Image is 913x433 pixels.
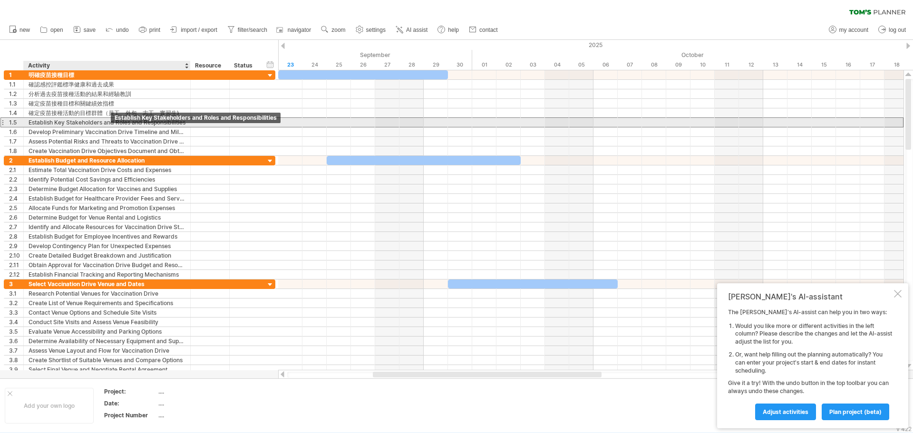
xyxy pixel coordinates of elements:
[7,24,33,36] a: new
[29,184,185,193] div: Determine Budget Allocation for Vaccines and Supplies
[435,24,462,36] a: help
[787,60,812,70] div: Tuesday, 14 October 2025
[104,387,156,395] div: Project:
[9,194,23,203] div: 2.4
[29,146,185,155] div: Create Vaccination Drive Objectives Document and Obtain Approval
[158,387,238,395] div: ....
[103,24,132,36] a: undo
[29,251,185,260] div: Create Detailed Budget Breakdown and Justification
[690,60,715,70] div: Friday, 10 October 2025
[9,80,23,89] div: 1.1
[29,213,185,222] div: Determine Budget for Venue Rental and Logistics
[104,399,156,407] div: Date:
[479,27,498,33] span: contact
[149,27,160,33] span: print
[327,60,351,70] div: Thursday, 25 September 2025
[29,337,185,346] div: Determine Availability of Necessary Equipment and Supplies
[225,24,270,36] a: filter/search
[9,298,23,308] div: 3.2
[406,27,427,33] span: AI assist
[826,24,871,36] a: my account
[50,27,63,33] span: open
[642,60,666,70] div: Wednesday, 8 October 2025
[158,399,238,407] div: ....
[29,318,185,327] div: Conduct Site Visits and Assess Venue Feasibility
[715,60,739,70] div: Saturday, 11 October 2025
[9,203,23,212] div: 2.5
[351,60,375,70] div: Friday, 26 September 2025
[19,27,30,33] span: new
[29,203,185,212] div: Allocate Funds for Marketing and Promotion Expenses
[9,70,23,79] div: 1
[29,70,185,79] div: 明確疫苗接種目標
[288,27,311,33] span: navigator
[666,60,690,70] div: Thursday, 9 October 2025
[593,60,618,70] div: Monday, 6 October 2025
[735,322,892,346] li: Would you like more or different activities in the left column? Please describe the changes and l...
[860,60,884,70] div: Friday, 17 October 2025
[9,89,23,98] div: 1.2
[38,24,66,36] a: open
[158,411,238,419] div: ....
[9,118,23,127] div: 1.5
[29,156,185,165] div: Establish Budget and Resource Allocation
[9,260,23,269] div: 2.11
[9,137,23,146] div: 1.7
[29,80,185,89] div: 確認感控評鑑標準健康和過去成果
[29,165,185,174] div: Estimate Total Vaccination Drive Costs and Expenses
[234,61,255,70] div: Status
[5,388,94,423] div: Add your own logo
[9,184,23,193] div: 2.3
[763,408,808,415] span: Adjust activities
[29,298,185,308] div: Create List of Venue Requirements and Specifications
[822,404,889,420] a: plan project (beta)
[9,251,23,260] div: 2.10
[448,60,472,70] div: Tuesday, 30 September 2025
[9,156,23,165] div: 2
[9,365,23,374] div: 3.9
[9,146,23,155] div: 1.8
[29,279,185,289] div: Select Vaccination Drive Venue and Dates
[9,270,23,279] div: 2.12
[9,222,23,231] div: 2.7
[29,289,185,298] div: Research Potential Venues for Vaccination Drive
[739,60,763,70] div: Sunday, 12 October 2025
[728,292,892,301] div: [PERSON_NAME]'s AI-assistant
[28,61,185,70] div: Activity
[29,327,185,336] div: Evaluate Venue Accessibility and Parking Options
[836,60,860,70] div: Thursday, 16 October 2025
[29,232,185,241] div: Establish Budget for Employee Incentives and Rewards
[569,60,593,70] div: Sunday, 5 October 2025
[29,108,185,117] div: 確定疫苗接種活動的目標群體（員工、外包、志工、實習生)
[84,27,96,33] span: save
[763,60,787,70] div: Monday, 13 October 2025
[884,60,909,70] div: Saturday, 18 October 2025
[755,404,816,420] a: Adjust activities
[9,327,23,336] div: 3.5
[29,346,185,355] div: Assess Venue Layout and Flow for Vaccination Drive
[29,118,185,127] div: Establish Key Stakeholders and Roles and Responsibilities
[839,27,868,33] span: my account
[29,260,185,269] div: Obtain Approval for Vaccination Drive Budget and Resource Allocation
[111,113,281,123] div: Establish Key Stakeholders and Roles and Responsibilities
[9,213,23,222] div: 2.6
[735,351,892,375] li: Or, want help filling out the planning automatically? You can enter your project's start & end da...
[29,127,185,136] div: Develop Preliminary Vaccination Drive Timeline and Milestones
[448,27,459,33] span: help
[238,27,267,33] span: filter/search
[116,27,129,33] span: undo
[29,365,185,374] div: Select Final Venue and Negotiate Rental Agreement
[896,425,912,433] div: v 422
[9,232,23,241] div: 2.8
[353,24,389,36] a: settings
[29,99,185,108] div: 確定疫苗接種目標和關鍵績效指標
[618,60,642,70] div: Tuesday, 7 October 2025
[29,194,185,203] div: Establish Budget for Healthcare Provider Fees and Services
[29,241,185,250] div: Develop Contingency Plan for Unexpected Expenses
[375,60,399,70] div: Saturday, 27 September 2025
[399,60,424,70] div: Sunday, 28 September 2025
[181,27,217,33] span: import / export
[393,24,430,36] a: AI assist
[366,27,386,33] span: settings
[9,99,23,108] div: 1.3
